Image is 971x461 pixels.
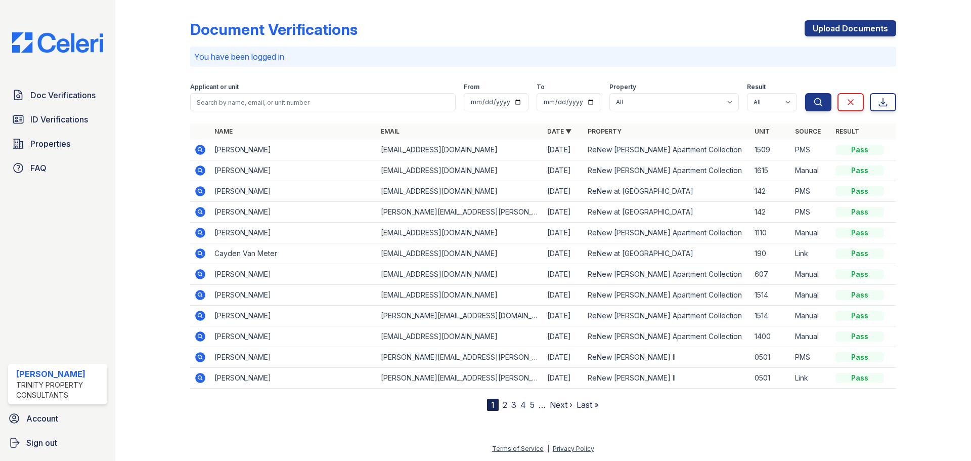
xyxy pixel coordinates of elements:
td: ReNew [PERSON_NAME] Apartment Collection [584,264,750,285]
label: From [464,83,479,91]
td: [PERSON_NAME] [210,140,377,160]
td: 1514 [751,306,791,326]
td: 1615 [751,160,791,181]
td: Manual [791,326,831,347]
div: | [547,445,549,452]
a: Doc Verifications [8,85,107,105]
td: [PERSON_NAME][EMAIL_ADDRESS][DOMAIN_NAME] [377,306,543,326]
a: Date ▼ [547,128,571,135]
td: 0501 [751,368,791,389]
div: Pass [835,290,884,300]
span: FAQ [30,162,47,174]
td: [PERSON_NAME] [210,181,377,202]
td: [DATE] [543,202,584,223]
td: [PERSON_NAME] [210,347,377,368]
td: [PERSON_NAME] [210,264,377,285]
span: Account [26,412,58,425]
td: ReNew [PERSON_NAME] Apartment Collection [584,285,750,306]
td: [DATE] [543,140,584,160]
a: Sign out [4,433,111,453]
span: ID Verifications [30,113,88,125]
a: Terms of Service [492,445,544,452]
td: [EMAIL_ADDRESS][DOMAIN_NAME] [377,243,543,264]
td: ReNew [PERSON_NAME] II [584,368,750,389]
td: [PERSON_NAME][EMAIL_ADDRESS][PERSON_NAME][DOMAIN_NAME] [377,202,543,223]
td: [EMAIL_ADDRESS][DOMAIN_NAME] [377,160,543,181]
td: ReNew [PERSON_NAME] Apartment Collection [584,223,750,243]
td: [PERSON_NAME] [210,223,377,243]
a: Name [214,128,233,135]
label: Result [747,83,766,91]
td: [DATE] [543,243,584,264]
td: ReNew [PERSON_NAME] Apartment Collection [584,160,750,181]
input: Search by name, email, or unit number [190,93,456,111]
td: [DATE] [543,285,584,306]
td: [EMAIL_ADDRESS][DOMAIN_NAME] [377,326,543,347]
td: PMS [791,181,831,202]
a: Upload Documents [805,20,896,36]
a: Last » [577,400,599,410]
td: [EMAIL_ADDRESS][DOMAIN_NAME] [377,285,543,306]
td: [DATE] [543,368,584,389]
td: PMS [791,202,831,223]
div: Pass [835,331,884,342]
td: Manual [791,285,831,306]
td: 1514 [751,285,791,306]
span: Sign out [26,437,57,449]
span: … [539,399,546,411]
td: 190 [751,243,791,264]
td: 1110 [751,223,791,243]
div: Pass [835,186,884,196]
td: [EMAIL_ADDRESS][DOMAIN_NAME] [377,223,543,243]
td: [DATE] [543,347,584,368]
td: PMS [791,347,831,368]
td: [PERSON_NAME] [210,306,377,326]
td: ReNew [PERSON_NAME] Apartment Collection [584,306,750,326]
a: Privacy Policy [553,445,594,452]
a: Email [381,128,400,135]
a: Source [795,128,821,135]
span: Properties [30,138,70,150]
td: [DATE] [543,181,584,202]
a: Next › [550,400,572,410]
td: [EMAIL_ADDRESS][DOMAIN_NAME] [377,140,543,160]
a: Properties [8,134,107,154]
td: 1509 [751,140,791,160]
td: ReNew [PERSON_NAME] II [584,347,750,368]
td: ReNew [PERSON_NAME] Apartment Collection [584,326,750,347]
div: Pass [835,269,884,279]
td: [EMAIL_ADDRESS][DOMAIN_NAME] [377,264,543,285]
a: Account [4,408,111,429]
div: Pass [835,248,884,259]
td: Manual [791,160,831,181]
span: Doc Verifications [30,89,96,101]
td: [DATE] [543,160,584,181]
td: 1400 [751,326,791,347]
a: 5 [530,400,535,410]
a: FAQ [8,158,107,178]
td: Manual [791,306,831,326]
div: [PERSON_NAME] [16,368,103,380]
td: Link [791,243,831,264]
td: [DATE] [543,264,584,285]
td: ReNew at [GEOGRAPHIC_DATA] [584,202,750,223]
td: [PERSON_NAME] [210,202,377,223]
td: [PERSON_NAME] [210,160,377,181]
td: ReNew at [GEOGRAPHIC_DATA] [584,181,750,202]
td: 0501 [751,347,791,368]
div: Pass [835,373,884,383]
td: [PERSON_NAME] [210,368,377,389]
p: You have been logged in [194,51,892,63]
div: Pass [835,165,884,176]
td: 607 [751,264,791,285]
td: [PERSON_NAME][EMAIL_ADDRESS][PERSON_NAME][DOMAIN_NAME] [377,368,543,389]
td: [DATE] [543,326,584,347]
div: Pass [835,311,884,321]
a: Property [588,128,622,135]
div: Trinity Property Consultants [16,380,103,400]
td: [DATE] [543,223,584,243]
td: [DATE] [543,306,584,326]
div: 1 [487,399,499,411]
td: 142 [751,202,791,223]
